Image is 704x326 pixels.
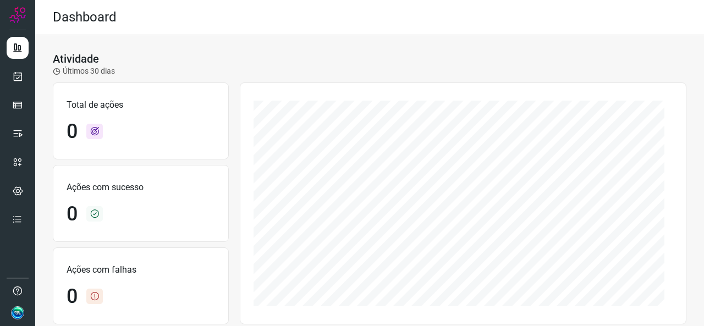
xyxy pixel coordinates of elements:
h3: Atividade [53,52,99,65]
p: Ações com falhas [67,263,215,277]
img: Logo [9,7,26,23]
h1: 0 [67,202,78,226]
h1: 0 [67,120,78,143]
h2: Dashboard [53,9,117,25]
h1: 0 [67,285,78,308]
p: Ações com sucesso [67,181,215,194]
p: Total de ações [67,98,215,112]
p: Últimos 30 dias [53,65,115,77]
img: b169ae883a764c14770e775416c273a7.jpg [11,306,24,319]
